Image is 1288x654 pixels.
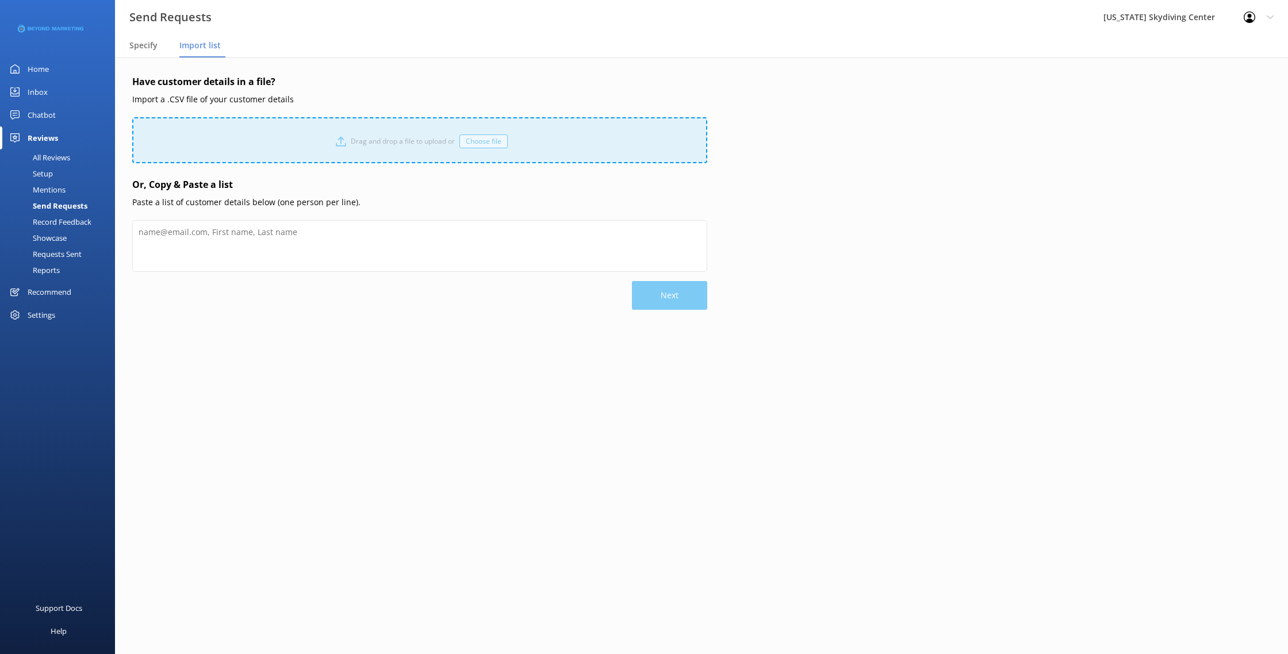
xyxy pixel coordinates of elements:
[7,198,115,214] a: Send Requests
[7,166,115,182] a: Setup
[7,149,115,166] a: All Reviews
[129,40,158,51] span: Specify
[459,134,508,148] div: Choose file
[7,230,115,246] a: Showcase
[179,40,221,51] span: Import list
[7,198,87,214] div: Send Requests
[28,280,71,303] div: Recommend
[51,620,67,643] div: Help
[7,230,67,246] div: Showcase
[7,214,115,230] a: Record Feedback
[132,196,707,209] p: Paste a list of customer details below (one person per line).
[7,246,82,262] div: Requests Sent
[28,126,58,149] div: Reviews
[28,303,55,326] div: Settings
[7,262,60,278] div: Reports
[132,178,707,193] h4: Or, Copy & Paste a list
[28,57,49,80] div: Home
[28,103,56,126] div: Chatbot
[17,20,83,39] img: 3-1676954853.png
[346,136,459,147] p: Drag and drop a file to upload or
[7,149,70,166] div: All Reviews
[36,597,82,620] div: Support Docs
[132,93,707,106] p: Import a .CSV file of your customer details
[28,80,48,103] div: Inbox
[7,182,66,198] div: Mentions
[7,166,53,182] div: Setup
[7,246,115,262] a: Requests Sent
[7,262,115,278] a: Reports
[7,182,115,198] a: Mentions
[132,75,707,90] h4: Have customer details in a file?
[7,214,91,230] div: Record Feedback
[129,8,212,26] h3: Send Requests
